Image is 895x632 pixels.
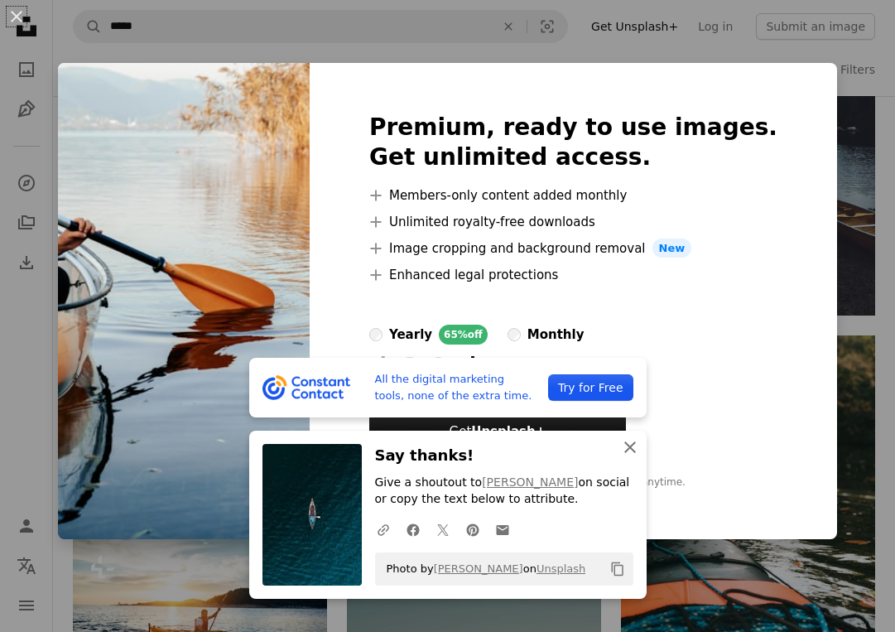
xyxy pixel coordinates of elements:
input: yearly65%off [369,328,383,341]
button: Copy to clipboard [604,555,632,583]
li: Enhanced legal protections [369,265,777,285]
a: All the digital marketing tools, none of the extra time.Try for Free [249,358,647,417]
div: yearly [389,325,432,345]
li: Members-only content added monthly [369,186,777,205]
input: monthly [508,328,521,341]
p: Give a shoutout to on social or copy the text below to attribute. [375,475,633,508]
div: Try for Free [548,374,633,401]
div: monthly [527,325,585,345]
img: file-1643061002856-0f96dc078c63image [262,375,351,400]
span: All the digital marketing tools, none of the extra time. [375,371,536,404]
a: Share over email [488,513,517,546]
a: [PERSON_NAME] [482,475,578,489]
span: Photo by on [378,556,586,582]
span: $20 [369,351,452,394]
li: Unlimited royalty-free downloads [369,212,777,232]
img: premium_photo-1667930297756-5ed38a5be108 [58,63,310,540]
span: New [652,239,692,258]
a: Unsplash [537,562,585,575]
div: $7 [369,351,514,394]
a: Share on Pinterest [458,513,488,546]
h3: Say thanks! [375,444,633,468]
a: Share on Facebook [398,513,428,546]
li: Image cropping and background removal [369,239,777,258]
a: [PERSON_NAME] [434,562,523,575]
h2: Premium, ready to use images. Get unlimited access. [369,113,777,172]
a: Share on Twitter [428,513,458,546]
div: 65% off [439,325,488,345]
